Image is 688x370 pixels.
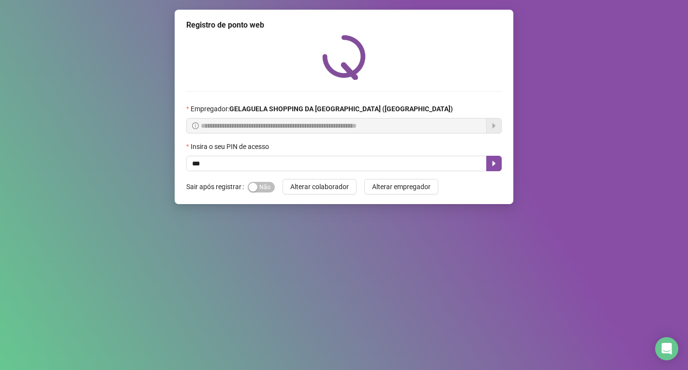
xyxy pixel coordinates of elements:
[490,160,498,167] span: caret-right
[364,179,438,194] button: Alterar empregador
[186,141,275,152] label: Insira o seu PIN de acesso
[186,19,502,31] div: Registro de ponto web
[655,337,678,360] div: Open Intercom Messenger
[229,105,453,113] strong: GELAGUELA SHOPPING DA [GEOGRAPHIC_DATA] ([GEOGRAPHIC_DATA])
[290,181,349,192] span: Alterar colaborador
[192,122,199,129] span: info-circle
[372,181,431,192] span: Alterar empregador
[322,35,366,80] img: QRPoint
[283,179,357,194] button: Alterar colaborador
[191,104,453,114] span: Empregador :
[186,179,248,194] label: Sair após registrar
